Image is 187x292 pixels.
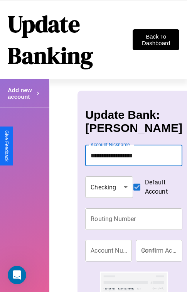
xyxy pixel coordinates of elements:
div: Give Feedback [4,130,9,162]
div: Checking [85,176,133,198]
h1: Update Banking [8,8,133,71]
h3: Update Bank: [PERSON_NAME] [85,108,182,135]
label: Account Nickname [91,141,130,148]
button: Back To Dashboard [133,29,179,50]
iframe: Intercom live chat [8,266,26,284]
span: Default Account [145,178,176,196]
h4: Add new account [8,87,35,100]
